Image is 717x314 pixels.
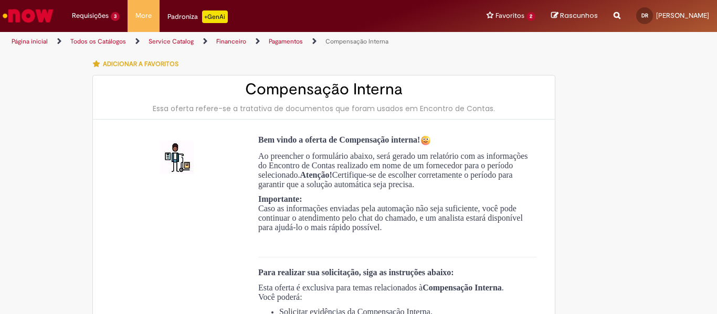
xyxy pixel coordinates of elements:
img: Sorriso [420,135,431,146]
strong: Compensação Interna [423,283,502,292]
span: Bem vindo a oferta de Compensação interna! [258,135,434,144]
div: Padroniza [167,10,228,23]
span: Favoritos [495,10,524,21]
span: More [135,10,152,21]
a: Financeiro [216,37,246,46]
span: Ao preencher o formulário abaixo, será gerado um relatório com as informações do Encontro de Cont... [258,151,528,189]
a: Rascunhos [551,11,598,21]
a: Pagamentos [269,37,303,46]
span: Para realizar sua solicitação, siga as instruções abaixo: [258,268,454,277]
a: Página inicial [12,37,48,46]
span: Esta oferta é exclusiva para temas relacionados à . Você poderá: [258,283,504,301]
div: Essa oferta refere-se a tratativa de documentos que foram usados em Encontro de Contas. [103,103,544,114]
span: Caso as informações enviadas pela automação não seja suficiente, você pode continuar o atendiment... [258,204,523,232]
h2: Compensação Interna [103,81,544,98]
span: Adicionar a Favoritos [103,60,178,68]
span: Requisições [72,10,109,21]
a: Service Catalog [149,37,194,46]
span: 3 [111,12,120,21]
span: 2 [526,12,535,21]
a: Todos os Catálogos [70,37,126,46]
img: Compensação Interna [160,140,194,174]
a: Compensação Interna [325,37,388,46]
span: Rascunhos [560,10,598,20]
p: +GenAi [202,10,228,23]
span: Importante: [258,194,302,203]
img: ServiceNow [1,5,55,26]
span: DR [641,12,648,19]
button: Adicionar a Favoritos [92,53,184,75]
ul: Trilhas de página [8,32,470,51]
strong: Atenção! [300,170,332,179]
span: [PERSON_NAME] [656,11,709,20]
